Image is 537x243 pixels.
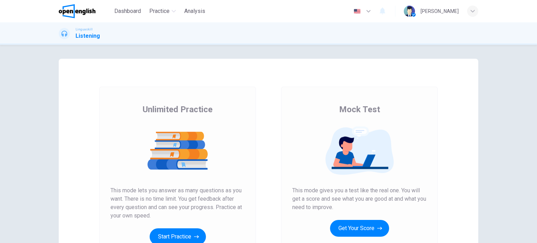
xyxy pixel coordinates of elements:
span: This mode gives you a test like the real one. You will get a score and see what you are good at a... [292,186,427,212]
h1: Listening [76,32,100,40]
button: Practice [146,5,179,17]
span: Linguaskill [76,27,93,32]
span: This mode lets you answer as many questions as you want. There is no time limit. You get feedback... [110,186,245,220]
button: Analysis [181,5,208,17]
img: OpenEnglish logo [59,4,95,18]
img: en [353,9,361,14]
a: OpenEnglish logo [59,4,112,18]
div: [PERSON_NAME] [421,7,459,15]
button: Dashboard [112,5,144,17]
span: Mock Test [339,104,380,115]
span: Analysis [184,7,205,15]
span: Practice [149,7,170,15]
span: Unlimited Practice [143,104,213,115]
button: Get Your Score [330,220,389,237]
span: Dashboard [114,7,141,15]
img: Profile picture [404,6,415,17]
